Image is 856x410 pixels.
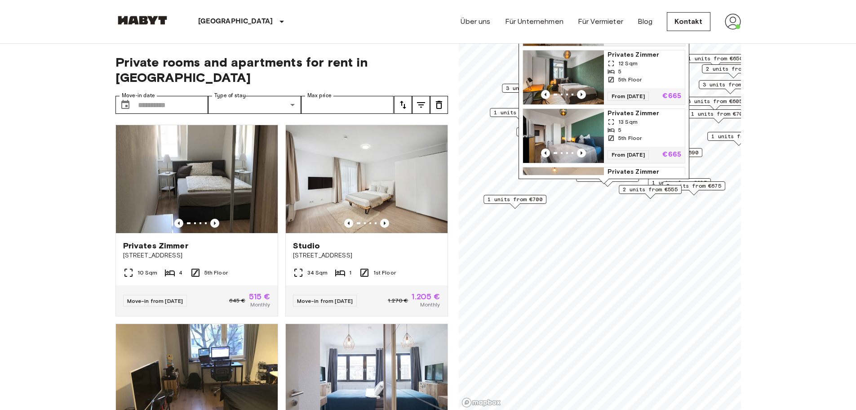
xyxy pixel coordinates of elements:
[127,297,183,304] span: Move-in from [DATE]
[344,219,353,228] button: Previous image
[115,16,169,25] img: Habyt
[691,110,746,118] span: 1 units from €700
[523,50,604,104] img: Marketing picture of unit DE-04-001-001-01HF
[523,167,685,222] a: Marketing picture of unit DE-04-001-002-05HFPrevious imagePrevious imagePrivates Zimmer18 Sqm65th...
[137,269,158,277] span: 10 Sqm
[618,76,642,84] span: 5th Floor
[638,16,653,27] a: Blog
[115,54,448,85] span: Private rooms and apartments for rent in [GEOGRAPHIC_DATA]
[494,108,549,117] span: 1 units from €665
[461,16,490,27] a: Über uns
[123,251,271,260] span: [STREET_ADDRESS]
[516,127,579,141] div: Map marker
[297,297,353,304] span: Move-in from [DATE]
[380,219,389,228] button: Previous image
[373,269,396,277] span: 1st Floor
[349,269,351,277] span: 1
[483,195,546,209] div: Map marker
[461,397,501,408] a: Mapbox logo
[394,96,412,114] button: tune
[683,97,746,111] div: Map marker
[703,81,758,89] span: 3 units from €630
[229,297,245,305] span: 645 €
[523,50,685,105] a: Marketing picture of unit DE-04-001-001-01HFPrevious imagePrevious imagePrivates Zimmer12 Sqm55th...
[577,90,586,99] button: Previous image
[210,219,219,228] button: Previous image
[490,108,553,122] div: Map marker
[725,14,741,30] img: avatar
[505,16,563,27] a: Für Unternehmen
[711,132,766,140] span: 1 units from €710
[123,240,188,251] span: Privates Zimmer
[488,195,542,203] span: 1 units from €700
[618,68,621,76] span: 5
[523,109,604,163] img: Marketing picture of unit DE-04-001-001-04HF
[707,132,770,146] div: Map marker
[502,84,565,98] div: Map marker
[643,149,698,157] span: 2 units from €690
[688,54,743,63] span: 1 units from €650
[706,65,761,73] span: 2 units from €685
[577,149,586,158] button: Previous image
[122,92,155,99] label: Move-in date
[420,301,440,309] span: Monthly
[285,125,448,316] a: Marketing picture of unit DE-04-070-006-01Previous imagePrevious imageStudio[STREET_ADDRESS]34 Sq...
[293,240,320,251] span: Studio
[412,293,440,301] span: 1.205 €
[639,148,702,162] div: Map marker
[412,96,430,114] button: tune
[608,109,681,118] span: Privates Zimmer
[648,178,711,192] div: Map marker
[702,64,765,78] div: Map marker
[662,151,681,158] p: €665
[523,167,604,221] img: Marketing picture of unit DE-04-001-002-05HF
[666,182,721,190] span: 2 units from €675
[204,269,228,277] span: 5th Floor
[174,219,183,228] button: Previous image
[116,96,134,114] button: Choose date
[250,301,270,309] span: Monthly
[687,97,742,105] span: 3 units from €605
[618,126,621,134] span: 5
[286,125,448,233] img: Marketing picture of unit DE-04-070-006-01
[179,269,182,277] span: 4
[608,150,649,159] span: From [DATE]
[608,167,681,176] span: Privates Zimmer
[608,92,649,101] span: From [DATE]
[618,134,642,142] span: 5th Floor
[578,16,623,27] a: Für Vermieter
[687,109,750,123] div: Map marker
[618,59,638,68] span: 12 Sqm
[116,125,278,233] img: Marketing picture of unit DE-04-029-005-03HF
[388,297,408,305] span: 1.270 €
[619,185,682,199] div: Map marker
[307,92,332,99] label: Max price
[115,125,278,316] a: Marketing picture of unit DE-04-029-005-03HFPrevious imagePrevious imagePrivates Zimmer[STREET_AD...
[623,185,678,194] span: 2 units from €555
[652,179,707,187] span: 1 units from €685
[684,54,747,68] div: Map marker
[214,92,246,99] label: Type of stay
[430,96,448,114] button: tune
[662,93,681,100] p: €665
[249,293,271,301] span: 515 €
[699,80,762,94] div: Map marker
[541,149,550,158] button: Previous image
[662,181,725,195] div: Map marker
[506,84,561,92] span: 3 units from €700
[293,251,440,260] span: [STREET_ADDRESS]
[198,16,273,27] p: [GEOGRAPHIC_DATA]
[618,118,638,126] span: 13 Sqm
[307,269,328,277] span: 34 Sqm
[541,90,550,99] button: Previous image
[667,12,710,31] a: Kontakt
[523,108,685,163] a: Marketing picture of unit DE-04-001-001-04HFPrevious imagePrevious imagePrivates Zimmer13 Sqm55th...
[608,50,681,59] span: Privates Zimmer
